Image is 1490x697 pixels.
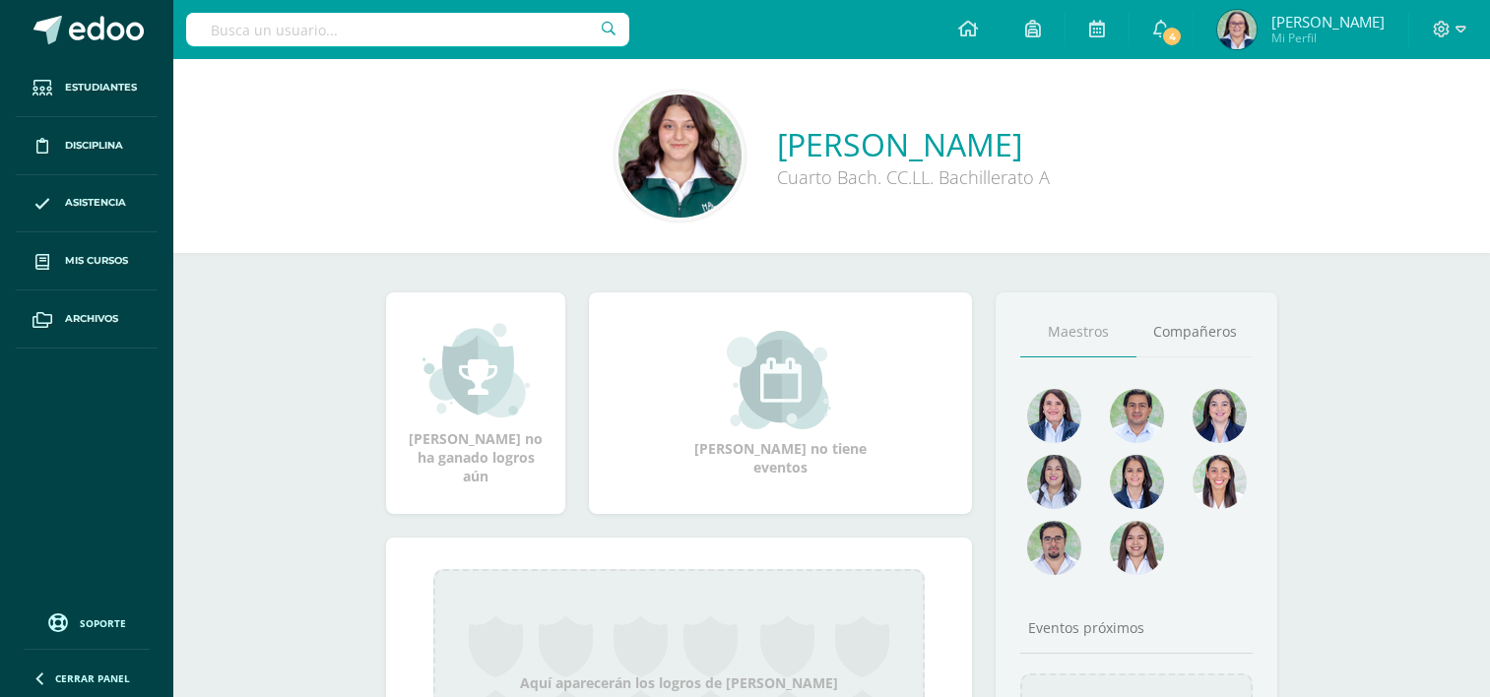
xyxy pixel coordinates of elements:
[65,138,123,154] span: Disciplina
[65,80,137,95] span: Estudiantes
[186,13,629,46] input: Busca un usuario...
[65,253,128,269] span: Mis cursos
[1027,389,1081,443] img: 4477f7ca9110c21fc6bc39c35d56baaa.png
[1110,455,1164,509] img: d4e0c534ae446c0d00535d3bb96704e9.png
[80,616,126,630] span: Soporte
[16,232,158,290] a: Mis cursos
[1271,30,1385,46] span: Mi Perfil
[406,321,546,485] div: [PERSON_NAME] no ha ganado logros aún
[777,123,1050,165] a: [PERSON_NAME]
[1161,26,1183,47] span: 4
[1110,521,1164,575] img: 1be4a43e63524e8157c558615cd4c825.png
[1020,307,1136,357] a: Maestros
[55,671,130,685] span: Cerrar panel
[16,59,158,117] a: Estudiantes
[422,321,530,419] img: achievement_small.png
[1027,455,1081,509] img: 1934cc27df4ca65fd091d7882280e9dd.png
[65,195,126,211] span: Asistencia
[24,608,150,635] a: Soporte
[727,331,834,429] img: event_small.png
[16,175,158,233] a: Asistencia
[16,290,158,348] a: Archivos
[1217,10,1257,49] img: 1b250199a7272c7df968ca1fcfd28194.png
[1193,389,1247,443] img: 468d0cd9ecfcbce804e3ccd48d13f1ad.png
[1027,521,1081,575] img: d7e1be39c7a5a7a89cfb5608a6c66141.png
[1110,389,1164,443] img: 1e7bfa517bf798cc96a9d855bf172288.png
[777,165,1050,189] div: Cuarto Bach. CC.LL. Bachillerato A
[65,311,118,327] span: Archivos
[1271,12,1385,32] span: [PERSON_NAME]
[682,331,879,476] div: [PERSON_NAME] no tiene eventos
[1020,618,1253,637] div: Eventos próximos
[1193,455,1247,509] img: 38d188cc98c34aa903096de2d1c9671e.png
[618,95,742,218] img: 955aa8513b19be79b7a4325fa96f71d7.png
[16,117,158,175] a: Disciplina
[1136,307,1253,357] a: Compañeros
